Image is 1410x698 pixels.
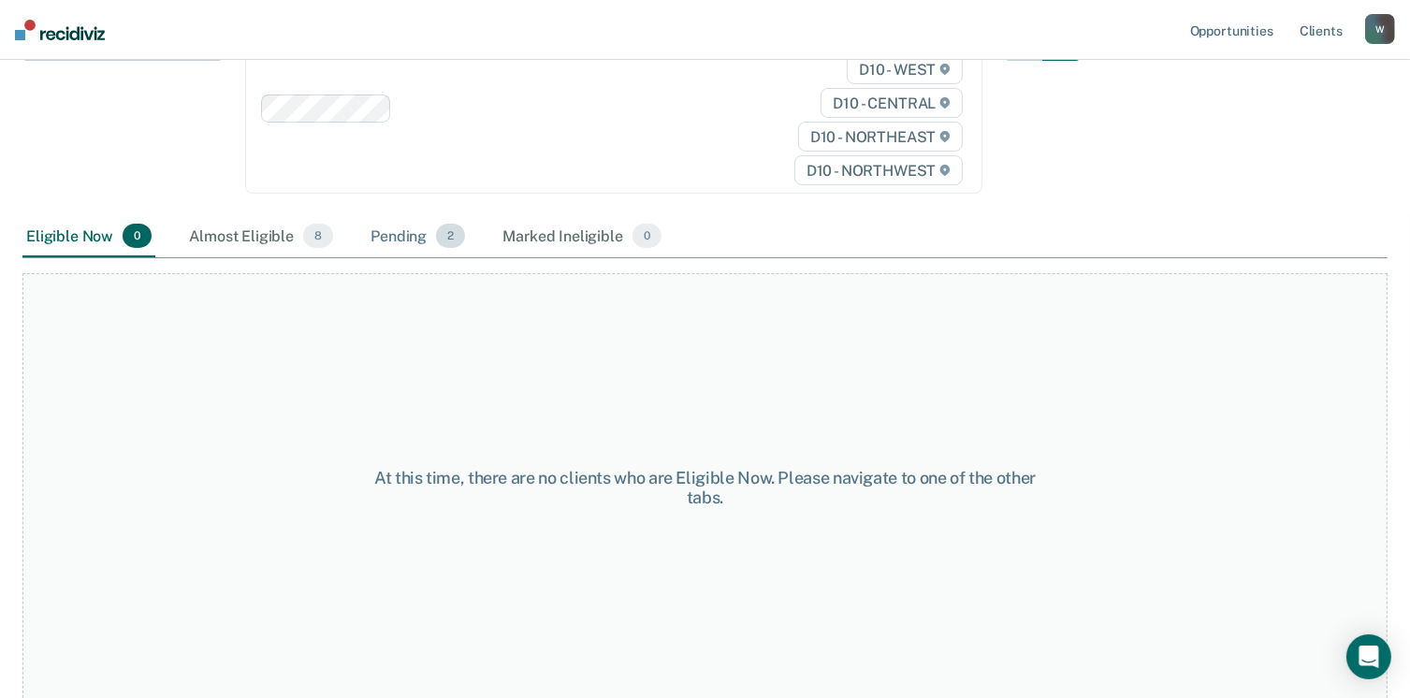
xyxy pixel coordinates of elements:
[303,224,333,248] span: 8
[364,468,1046,508] div: At this time, there are no clients who are Eligible Now. Please navigate to one of the other tabs.
[367,216,469,257] div: Pending2
[499,216,665,257] div: Marked Ineligible0
[847,54,963,84] span: D10 - WEST
[821,88,963,118] span: D10 - CENTRAL
[632,224,661,248] span: 0
[15,20,105,40] img: Recidiviz
[436,224,465,248] span: 2
[22,216,155,257] div: Eligible Now0
[123,224,152,248] span: 0
[794,155,963,185] span: D10 - NORTHWEST
[1346,634,1391,679] div: Open Intercom Messenger
[185,216,337,257] div: Almost Eligible8
[1365,14,1395,44] button: W
[798,122,963,152] span: D10 - NORTHEAST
